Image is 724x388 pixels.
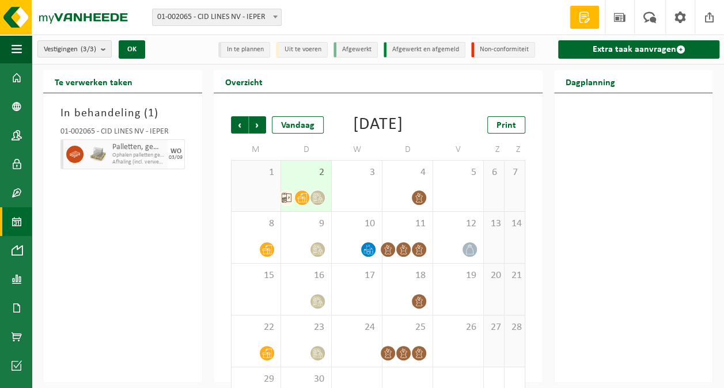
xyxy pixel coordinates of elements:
div: 03/09 [169,155,183,161]
span: 11 [388,218,427,230]
td: D [382,139,433,160]
span: Volgende [249,116,266,134]
span: 17 [338,269,376,282]
span: 01-002065 - CID LINES NV - IEPER [153,9,281,25]
span: 12 [439,218,477,230]
span: 27 [490,321,498,334]
span: 30 [287,373,325,386]
td: W [332,139,382,160]
span: 7 [510,166,519,179]
button: OK [119,40,145,59]
span: 5 [439,166,477,179]
li: Afgewerkt [333,42,378,58]
span: 19 [439,269,477,282]
div: Vandaag [272,116,324,134]
li: Afgewerkt en afgemeld [384,42,465,58]
span: Vorige [231,116,248,134]
span: 22 [237,321,275,334]
span: 8 [237,218,275,230]
span: 18 [388,269,427,282]
span: 23 [287,321,325,334]
span: 2 [287,166,325,179]
span: Ophalen palletten gemengd door [PERSON_NAME] [112,152,165,159]
div: 01-002065 - CID LINES NV - IEPER [60,128,185,139]
img: LP-PA-00000-WDN-11 [89,146,107,163]
span: 24 [338,321,376,334]
td: V [433,139,484,160]
li: Uit te voeren [276,42,328,58]
span: 9 [287,218,325,230]
span: 28 [510,321,519,334]
h2: Dagplanning [554,70,627,93]
span: 4 [388,166,427,179]
span: 25 [388,321,427,334]
h3: In behandeling ( ) [60,105,185,122]
span: Afhaling (incl. verwerking) [112,159,165,166]
a: Extra taak aanvragen [558,40,720,59]
span: 13 [490,218,498,230]
span: 1 [148,108,154,119]
h2: Overzicht [214,70,274,93]
span: 1 [237,166,275,179]
span: 6 [490,166,498,179]
td: M [231,139,282,160]
div: [DATE] [353,116,403,134]
span: 14 [510,218,519,230]
span: 20 [490,269,498,282]
h2: Te verwerken taken [43,70,144,93]
td: Z [484,139,505,160]
count: (3/3) [81,45,96,53]
span: Palletten, gemengd [112,143,165,152]
span: Print [496,121,516,130]
button: Vestigingen(3/3) [37,40,112,58]
li: Non-conformiteit [471,42,535,58]
span: Vestigingen [44,41,96,58]
li: In te plannen [218,42,270,58]
span: 01-002065 - CID LINES NV - IEPER [152,9,282,26]
span: 15 [237,269,275,282]
td: Z [505,139,525,160]
div: WO [170,148,181,155]
td: D [281,139,332,160]
span: 26 [439,321,477,334]
span: 10 [338,218,376,230]
span: 21 [510,269,519,282]
span: 16 [287,269,325,282]
a: Print [487,116,525,134]
span: 3 [338,166,376,179]
span: 29 [237,373,275,386]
